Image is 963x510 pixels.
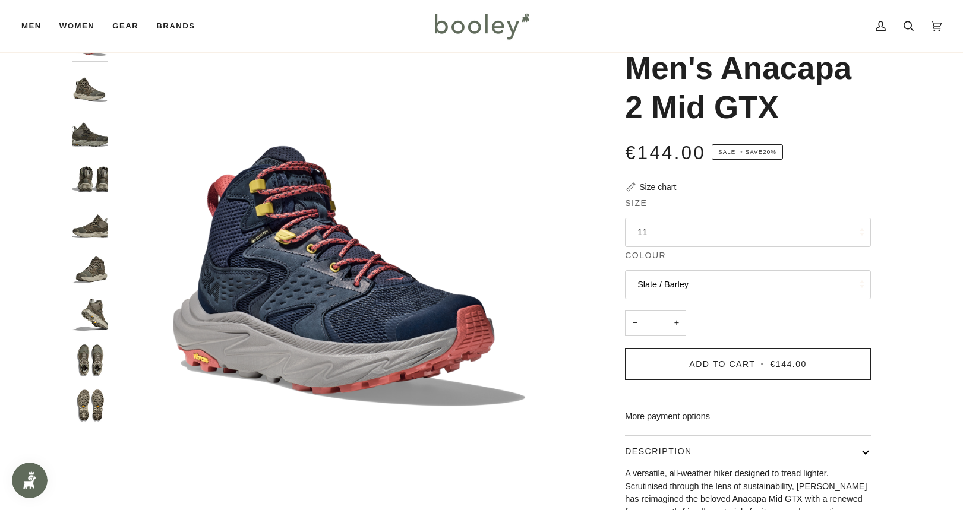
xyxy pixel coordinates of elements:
iframe: Button to open loyalty program pop-up [12,463,48,498]
img: Hoka Men's Anacapa 2 Mid GTX Slate / Barley - Booley Galway [72,160,108,196]
span: Sale [718,148,735,155]
span: Save [712,144,783,160]
button: 11 [625,218,871,247]
button: + [667,310,686,337]
img: Hoka Men's Anacapa 2 Mid GTX Slate / Barley - Booley Galway [72,297,108,332]
div: Hoka Men's Anacapa 2 Mid GTX Outer Space / Grey - Booley Galway [114,24,584,493]
img: Hoka Men's Anacapa 2 Mid GTX Slate / Barley - Booley Galway [72,251,108,287]
span: Size [625,197,647,210]
em: • [738,148,746,155]
img: Hoka Men's Anacapa 2 Mid GTX Slate / Barley - Booley Galway [72,115,108,150]
img: Booley [430,9,533,43]
span: • [759,359,767,369]
span: Add to Cart [689,359,755,369]
button: − [625,310,644,337]
button: Add to Cart • €144.00 [625,348,871,380]
img: Hoka Men's Anacapa 2 Mid GTX Slate / Barley - Booley Galway [72,343,108,378]
button: Slate / Barley [625,270,871,299]
span: €144.00 [625,142,706,163]
span: Colour [625,249,666,262]
input: Quantity [625,310,686,337]
span: Brands [156,20,195,32]
div: Size chart [639,181,676,194]
img: Hoka Men&#39;s Anacapa 2 Mid GTX Outer Space / Grey - Booley Galway [114,24,584,493]
span: 20% [763,148,776,155]
span: Gear [112,20,138,32]
span: Women [59,20,94,32]
a: More payment options [625,410,871,423]
button: Description [625,436,871,467]
img: Hoka Men's Anacapa 2 Mid GTX Slate / Barley - Booley Galway [72,69,108,105]
img: Hoka Men's Anacapa 2 Mid GTX Slate / Barley - Booley Galway [72,388,108,423]
span: €144.00 [771,359,807,369]
img: Hoka Men's Anacapa 2 Mid GTX Slate / Barley - Booley Galway [72,206,108,242]
h1: Men's Anacapa 2 Mid GTX [625,49,862,127]
span: Men [21,20,42,32]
